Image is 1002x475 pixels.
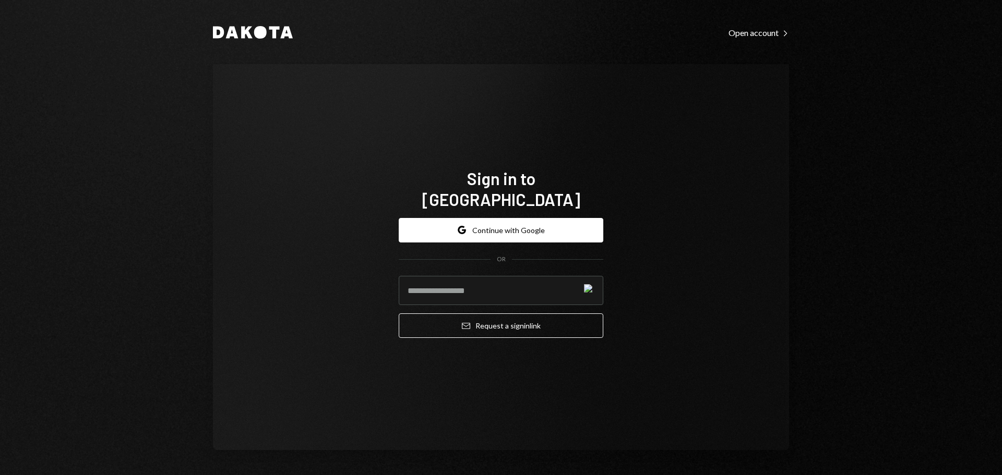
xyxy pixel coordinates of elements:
[729,28,789,38] div: Open account
[584,284,592,297] img: productIconColored.f2433d9a.svg
[729,27,789,38] a: Open account
[399,218,603,242] button: Continue with Google
[399,313,603,338] button: Request a signinlink
[399,168,603,210] h1: Sign in to [GEOGRAPHIC_DATA]
[497,255,506,264] div: OR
